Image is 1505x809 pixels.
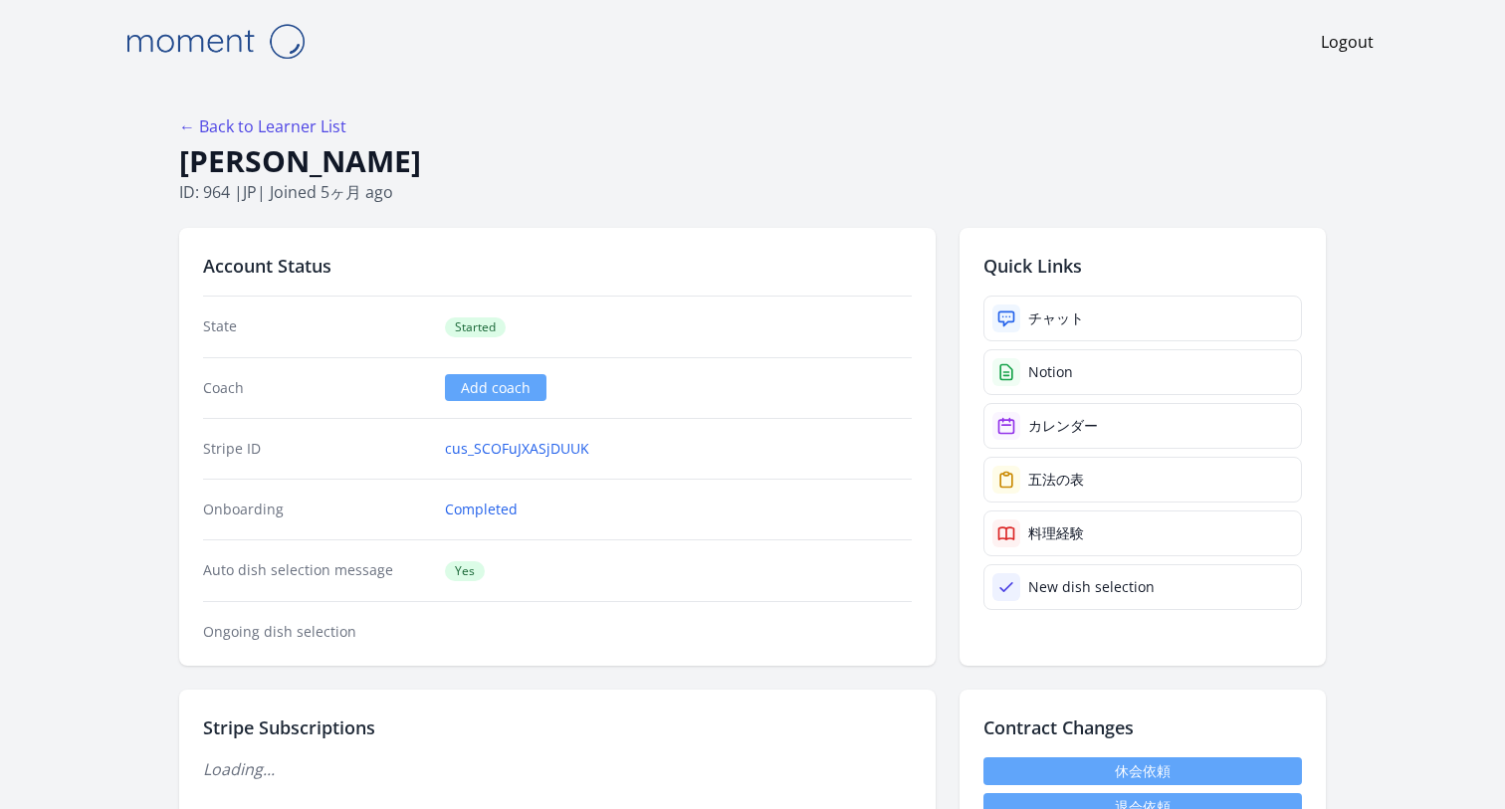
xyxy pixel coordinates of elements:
[983,457,1302,503] a: 五法の表
[203,316,429,337] dt: State
[445,317,506,337] span: Started
[983,349,1302,395] a: Notion
[203,560,429,581] dt: Auto dish selection message
[115,16,315,67] img: Moment
[983,252,1302,280] h2: Quick Links
[179,180,1326,204] p: ID: 964 | | Joined 5ヶ月 ago
[1028,470,1084,490] div: 五法の表
[243,181,257,203] span: jp
[983,296,1302,341] a: チャット
[983,713,1302,741] h2: Contract Changes
[179,115,346,137] a: ← Back to Learner List
[203,378,429,398] dt: Coach
[203,757,912,781] p: Loading...
[445,374,546,401] a: Add coach
[179,142,1326,180] h1: [PERSON_NAME]
[445,439,589,459] a: cus_SCOFuJXASjDUUK
[203,713,912,741] h2: Stripe Subscriptions
[983,757,1302,785] a: 休会依頼
[203,252,912,280] h2: Account Status
[983,510,1302,556] a: 料理経験
[1028,577,1155,597] div: New dish selection
[445,561,485,581] span: Yes
[1028,523,1084,543] div: 料理経験
[1028,308,1084,328] div: チャット
[203,500,429,519] dt: Onboarding
[445,500,518,519] a: Completed
[1028,416,1098,436] div: カレンダー
[203,439,429,459] dt: Stripe ID
[1028,362,1073,382] div: Notion
[983,403,1302,449] a: カレンダー
[203,622,429,642] dt: Ongoing dish selection
[1321,30,1374,54] a: Logout
[983,564,1302,610] a: New dish selection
